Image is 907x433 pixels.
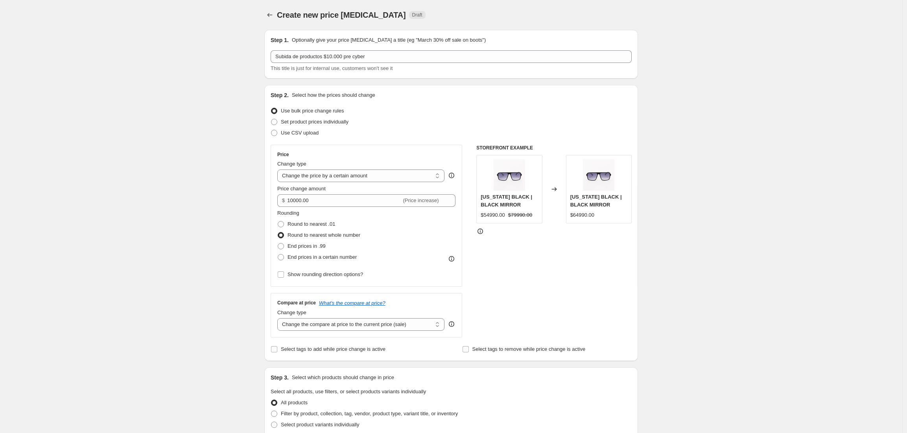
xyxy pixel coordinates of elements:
h6: STOREFRONT EXAMPLE [476,145,632,151]
span: Filter by product, collection, tag, vendor, product type, variant title, or inventory [281,411,458,416]
span: Round to nearest whole number [288,232,360,238]
span: Round to nearest .01 [288,221,335,227]
span: Price change amount [277,186,326,192]
span: Set product prices individually [281,119,348,125]
span: $ [282,197,285,203]
span: Select all products, use filters, or select products variants individually [271,389,426,394]
input: 30% off holiday sale [271,50,632,63]
span: (Price increase) [403,197,439,203]
span: Draft [412,12,422,18]
h2: Step 1. [271,36,289,44]
img: MONTANABLACK1_80x.jpg [494,159,525,191]
button: What's the compare at price? [319,300,385,306]
span: Select product variants individually [281,422,359,427]
span: Show rounding direction options? [288,271,363,277]
h3: Compare at price [277,300,316,306]
span: Rounding [277,210,299,216]
h3: Price [277,151,289,158]
span: Select tags to add while price change is active [281,346,385,352]
p: Select which products should change in price [292,374,394,381]
h2: Step 3. [271,374,289,381]
p: Optionally give your price [MEDICAL_DATA] a title (eg "March 30% off sale on boots") [292,36,486,44]
span: [US_STATE] BLACK | BLACK MIRROR [570,194,622,208]
p: Select how the prices should change [292,91,375,99]
span: Use CSV upload [281,130,319,136]
img: MONTANABLACK1_80x.jpg [583,159,614,191]
div: $54990.00 [481,211,505,219]
span: Change type [277,161,306,167]
span: Use bulk price change rules [281,108,344,114]
span: End prices in a certain number [288,254,357,260]
span: [US_STATE] BLACK | BLACK MIRROR [481,194,532,208]
strike: $79990.00 [508,211,532,219]
span: End prices in .99 [288,243,326,249]
span: Change type [277,310,306,315]
span: This title is just for internal use, customers won't see it [271,65,393,71]
div: $64990.00 [570,211,594,219]
div: help [448,171,455,179]
span: Select tags to remove while price change is active [472,346,586,352]
span: All products [281,400,308,405]
div: help [448,320,455,328]
button: Price change jobs [264,9,275,20]
input: -10.00 [287,194,401,207]
span: Create new price [MEDICAL_DATA] [277,11,406,19]
h2: Step 2. [271,91,289,99]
